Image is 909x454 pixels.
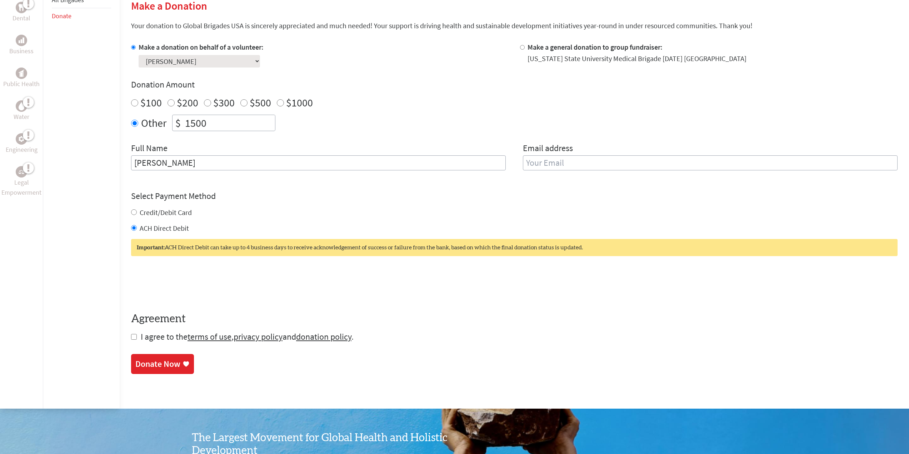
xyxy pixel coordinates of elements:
[528,54,746,64] div: [US_STATE] State University Medical Brigade [DATE] [GEOGRAPHIC_DATA]
[131,354,194,374] a: Donate Now
[137,245,165,250] strong: Important:
[528,43,663,51] label: Make a general donation to group fundraiser:
[250,96,271,109] label: $500
[131,155,506,170] input: Enter Full Name
[177,96,198,109] label: $200
[1,178,41,198] p: Legal Empowerment
[141,115,166,131] label: Other
[16,166,27,178] div: Legal Empowerment
[16,2,27,13] div: Dental
[16,100,27,112] div: Water
[52,12,71,20] a: Donate
[13,13,30,23] p: Dental
[234,331,283,342] a: privacy policy
[9,46,34,56] p: Business
[523,143,573,155] label: Email address
[141,331,354,342] span: I agree to the , and .
[140,208,192,217] label: Credit/Debit Card
[140,96,162,109] label: $100
[19,70,24,77] img: Public Health
[14,100,29,122] a: WaterWater
[52,8,111,24] li: Donate
[131,143,168,155] label: Full Name
[13,2,30,23] a: DentalDental
[140,224,189,233] label: ACH Direct Debit
[135,358,180,370] div: Donate Now
[139,43,264,51] label: Make a donation on behalf of a volunteer:
[9,35,34,56] a: BusinessBusiness
[131,79,898,90] h4: Donation Amount
[296,331,351,342] a: donation policy
[286,96,313,109] label: $1000
[16,35,27,46] div: Business
[188,331,231,342] a: terms of use
[1,166,41,198] a: Legal EmpowermentLegal Empowerment
[6,145,38,155] p: Engineering
[19,170,24,174] img: Legal Empowerment
[19,136,24,142] img: Engineering
[3,79,40,89] p: Public Health
[14,112,29,122] p: Water
[16,133,27,145] div: Engineering
[19,38,24,43] img: Business
[6,133,38,155] a: EngineeringEngineering
[131,239,898,256] div: ACH Direct Debit can take up to 4 business days to receive acknowledgement of success or failure ...
[173,115,184,131] div: $
[131,21,898,31] p: Your donation to Global Brigades USA is sincerely appreciated and much needed! Your support is dr...
[19,4,24,11] img: Dental
[523,155,898,170] input: Your Email
[19,102,24,110] img: Water
[131,270,240,298] iframe: reCAPTCHA
[131,190,898,202] h4: Select Payment Method
[3,68,40,89] a: Public HealthPublic Health
[184,115,275,131] input: Enter Amount
[131,313,898,325] h4: Agreement
[213,96,235,109] label: $300
[16,68,27,79] div: Public Health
